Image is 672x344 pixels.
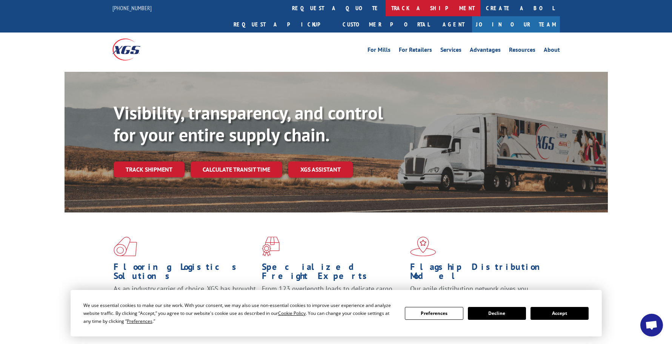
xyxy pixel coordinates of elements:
[509,47,535,55] a: Resources
[405,307,463,320] button: Preferences
[191,161,282,178] a: Calculate transit time
[410,262,553,284] h1: Flagship Distribution Model
[278,310,306,316] span: Cookie Policy
[440,47,461,55] a: Services
[472,16,560,33] a: Join Our Team
[399,47,432,55] a: For Retailers
[410,237,436,256] img: xgs-icon-flagship-distribution-model-red
[83,301,396,325] div: We use essential cookies to make our site work. With your consent, we may also use non-essential ...
[114,262,256,284] h1: Flooring Logistics Solutions
[435,16,472,33] a: Agent
[640,314,663,336] div: Open chat
[112,4,152,12] a: [PHONE_NUMBER]
[262,284,404,318] p: From 123 overlength loads to delicate cargo, our experienced staff knows the best way to move you...
[127,318,152,324] span: Preferences
[531,307,589,320] button: Accept
[468,307,526,320] button: Decline
[228,16,337,33] a: Request a pickup
[114,237,137,256] img: xgs-icon-total-supply-chain-intelligence-red
[544,47,560,55] a: About
[410,284,549,302] span: Our agile distribution network gives you nationwide inventory management on demand.
[262,237,280,256] img: xgs-icon-focused-on-flooring-red
[114,101,383,146] b: Visibility, transparency, and control for your entire supply chain.
[71,290,602,336] div: Cookie Consent Prompt
[114,284,256,311] span: As an industry carrier of choice, XGS has brought innovation and dedication to flooring logistics...
[114,161,185,177] a: Track shipment
[337,16,435,33] a: Customer Portal
[262,262,404,284] h1: Specialized Freight Experts
[470,47,501,55] a: Advantages
[368,47,391,55] a: For Mills
[288,161,353,178] a: XGS ASSISTANT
